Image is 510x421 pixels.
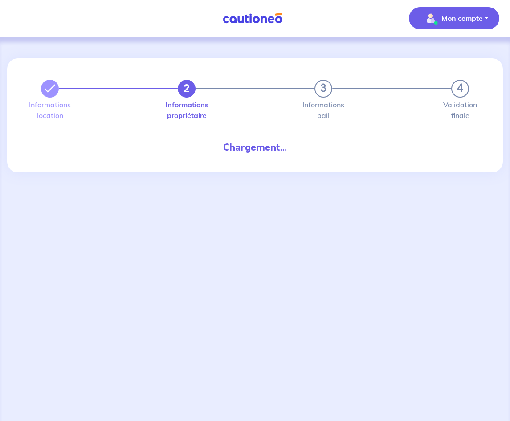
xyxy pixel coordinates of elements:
[41,101,59,119] label: Informations location
[441,13,483,24] p: Mon compte
[178,80,196,98] button: 2
[409,7,499,29] button: illu_account_valid_menu.svgMon compte
[314,101,332,119] label: Informations bail
[178,101,196,119] label: Informations propriétaire
[424,11,438,25] img: illu_account_valid_menu.svg
[219,13,286,24] img: Cautioneo
[451,101,469,119] label: Validation finale
[34,140,476,155] div: Chargement...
